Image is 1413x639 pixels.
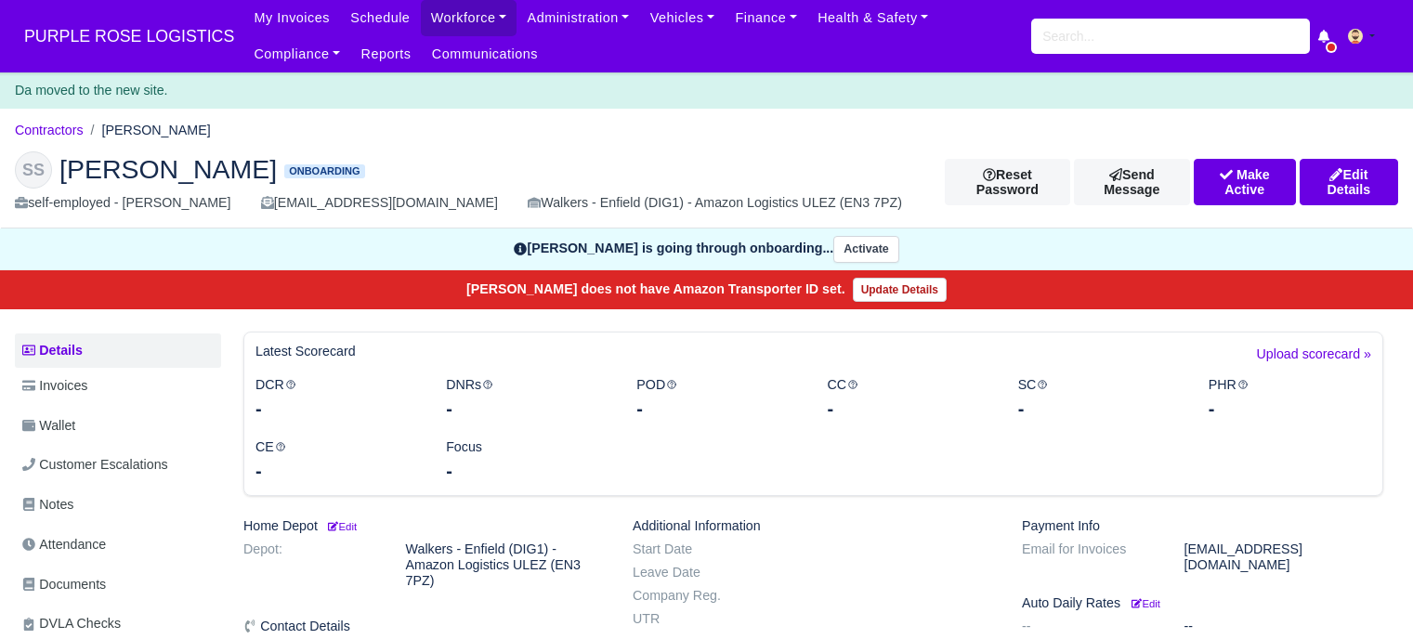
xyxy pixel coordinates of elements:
[827,396,989,422] div: -
[22,574,106,595] span: Documents
[84,120,211,141] li: [PERSON_NAME]
[325,518,357,533] a: Edit
[636,396,799,422] div: -
[22,415,75,437] span: Wallet
[1018,396,1181,422] div: -
[15,192,231,214] div: self-employed - [PERSON_NAME]
[446,396,608,422] div: -
[15,447,221,483] a: Customer Escalations
[1194,159,1296,205] button: Make Active
[1022,595,1383,611] h6: Auto Daily Rates
[1008,541,1171,573] dt: Email for Invoices
[1171,619,1397,634] dd: --
[432,437,622,484] div: Focus
[255,458,418,484] div: -
[15,333,221,368] a: Details
[242,374,432,422] div: DCR
[1257,344,1371,374] a: Upload scorecard »
[1209,396,1371,422] div: -
[22,494,73,515] span: Notes
[1074,159,1190,205] a: Send Message
[633,518,994,534] h6: Additional Information
[22,613,121,634] span: DVLA Checks
[325,521,357,532] small: Edit
[255,344,356,359] h6: Latest Scorecard
[1128,595,1160,610] a: Edit
[446,458,608,484] div: -
[15,151,52,189] div: SS
[22,534,106,555] span: Attendance
[15,527,221,563] a: Attendance
[432,374,622,422] div: DNRs
[833,236,898,263] button: Activate
[284,164,364,178] span: Onboarding
[1300,159,1398,205] a: Edit Details
[945,159,1070,205] button: Reset Password
[619,588,781,604] dt: Company Reg.
[242,437,432,484] div: CE
[255,396,418,422] div: -
[15,368,221,404] a: Invoices
[243,36,350,72] a: Compliance
[15,123,84,137] a: Contractors
[243,619,605,634] h6: Contact Details
[528,192,902,214] div: Walkers - Enfield (DIG1) - Amazon Logistics ULEZ (EN3 7PZ)
[22,454,168,476] span: Customer Escalations
[392,541,619,589] dd: Walkers - Enfield (DIG1) - Amazon Logistics ULEZ (EN3 7PZ)
[619,565,781,580] dt: Leave Date
[1132,598,1160,609] small: Edit
[619,611,781,627] dt: UTR
[261,192,498,214] div: [EMAIL_ADDRESS][DOMAIN_NAME]
[15,18,243,55] span: PURPLE ROSE LOGISTICS
[15,408,221,444] a: Wallet
[1031,19,1310,54] input: Search...
[15,567,221,603] a: Documents
[243,518,605,534] h6: Home Depot
[350,36,421,72] a: Reports
[229,541,392,589] dt: Depot:
[15,487,221,523] a: Notes
[619,541,781,557] dt: Start Date
[1022,518,1383,534] h6: Payment Info
[59,156,277,182] span: [PERSON_NAME]
[1,137,1412,229] div: Shivani Semwal
[1171,541,1397,573] dd: [EMAIL_ADDRESS][DOMAIN_NAME]
[1004,374,1195,422] div: SC
[422,36,549,72] a: Communications
[1008,619,1171,634] dt: --
[1195,374,1385,422] div: PHR
[22,375,87,397] span: Invoices
[15,19,243,55] a: PURPLE ROSE LOGISTICS
[622,374,813,422] div: POD
[813,374,1003,422] div: CC
[853,278,947,302] a: Update Details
